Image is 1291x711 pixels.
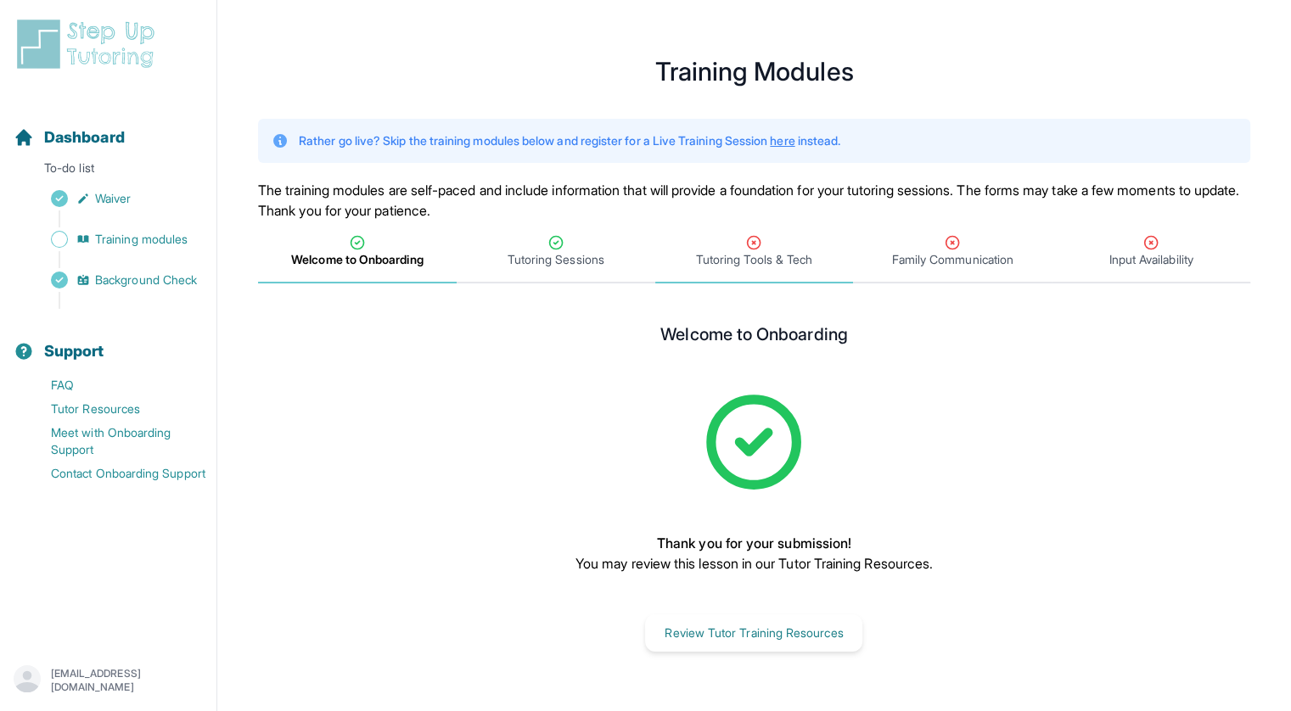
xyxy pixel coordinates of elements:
button: [EMAIL_ADDRESS][DOMAIN_NAME] [14,665,203,696]
p: Thank you for your submission! [575,533,933,553]
span: Dashboard [44,126,125,149]
span: Waiver [95,190,131,207]
span: Family Communication [892,251,1013,268]
a: Background Check [14,268,216,292]
span: Background Check [95,272,197,288]
span: Input Availability [1109,251,1193,268]
button: Review Tutor Training Resources [645,614,862,652]
p: To-do list [7,160,210,183]
a: Meet with Onboarding Support [14,421,216,462]
img: logo [14,17,165,71]
p: [EMAIL_ADDRESS][DOMAIN_NAME] [51,667,203,694]
span: Welcome to Onboarding [291,251,423,268]
span: Training modules [95,231,188,248]
a: Contact Onboarding Support [14,462,216,485]
a: Review Tutor Training Resources [645,624,862,641]
a: Training modules [14,227,216,251]
p: Rather go live? Skip the training modules below and register for a Live Training Session instead. [299,132,840,149]
a: Tutor Resources [14,397,216,421]
button: Dashboard [7,98,210,156]
a: Dashboard [14,126,125,149]
a: FAQ [14,373,216,397]
p: The training modules are self-paced and include information that will provide a foundation for yo... [258,180,1250,221]
span: Tutoring Tools & Tech [696,251,812,268]
span: Tutoring Sessions [508,251,604,268]
p: You may review this lesson in our Tutor Training Resources. [575,553,933,574]
a: here [770,133,794,148]
span: Support [44,339,104,363]
nav: Tabs [258,221,1250,283]
button: Support [7,312,210,370]
a: Waiver [14,187,216,210]
h2: Welcome to Onboarding [660,324,847,351]
h1: Training Modules [258,61,1250,81]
